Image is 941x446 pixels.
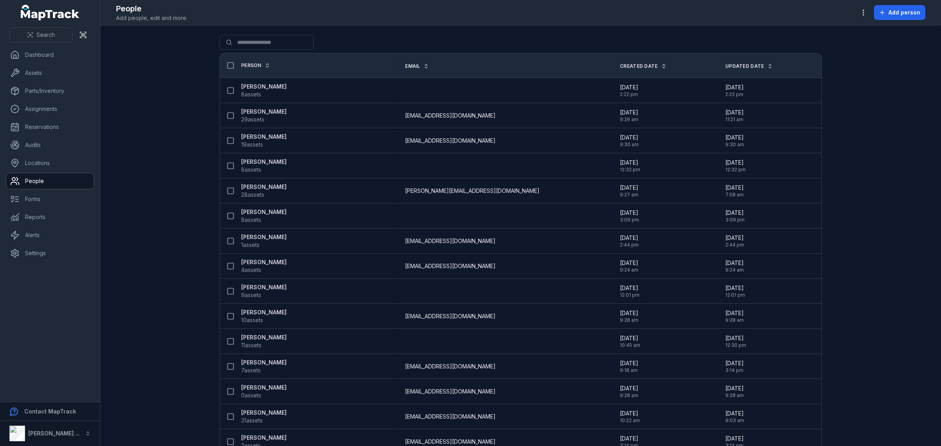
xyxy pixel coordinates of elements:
[241,91,261,98] span: 8 assets
[725,410,744,417] span: [DATE]
[725,410,744,424] time: 3/18/2025, 9:03:27 AM
[725,134,744,148] time: 6/4/2025, 9:30:08 AM
[241,62,270,69] a: Person
[241,384,287,392] strong: [PERSON_NAME]
[620,209,639,217] span: [DATE]
[620,334,640,342] span: [DATE]
[116,14,187,22] span: Add people, edit and more.
[725,217,745,223] span: 3:09 pm
[620,392,638,399] span: 9:28 am
[241,133,287,149] a: [PERSON_NAME]19assets
[241,283,287,291] strong: [PERSON_NAME]
[725,435,744,442] span: [DATE]
[241,291,261,299] span: 9 assets
[6,209,94,225] a: Reports
[620,192,638,198] span: 9:27 am
[620,134,639,148] time: 6/4/2025, 9:30:08 AM
[241,166,261,174] span: 8 assets
[241,83,287,91] strong: [PERSON_NAME]
[725,417,744,424] span: 9:03 am
[6,173,94,189] a: People
[874,5,925,20] button: Add person
[725,83,744,91] span: [DATE]
[241,241,260,249] span: 1 assets
[725,91,744,98] span: 2:22 pm
[620,234,639,248] time: 6/13/2025, 2:44:57 PM
[725,242,744,248] span: 2:44 pm
[6,83,94,99] a: Parts/Inventory
[725,384,744,392] span: [DATE]
[6,65,94,81] a: Assets
[725,284,745,292] span: [DATE]
[241,108,287,123] a: [PERSON_NAME]29assets
[6,245,94,261] a: Settings
[241,417,263,424] span: 31 assets
[725,359,744,373] time: 5/16/2025, 3:14:33 PM
[241,359,287,374] a: [PERSON_NAME]7assets
[620,359,638,367] span: [DATE]
[620,63,667,69] a: Created Date
[241,208,287,216] strong: [PERSON_NAME]
[620,410,640,424] time: 2/18/2025, 10:22:17 AM
[405,363,496,370] span: [EMAIL_ADDRESS][DOMAIN_NAME]
[241,258,287,274] a: [PERSON_NAME]4assets
[725,134,744,141] span: [DATE]
[241,208,287,224] a: [PERSON_NAME]8assets
[725,267,744,273] span: 9:24 am
[241,266,261,274] span: 4 assets
[405,388,496,395] span: [EMAIL_ADDRESS][DOMAIN_NAME]
[620,292,639,298] span: 12:01 pm
[725,209,745,217] span: [DATE]
[241,258,287,266] strong: [PERSON_NAME]
[620,209,639,223] time: 8/8/2025, 3:09:04 PM
[620,267,638,273] span: 9:24 am
[620,167,640,173] span: 12:32 pm
[6,47,94,63] a: Dashboard
[6,155,94,171] a: Locations
[620,259,638,273] time: 5/12/2025, 9:24:05 AM
[620,184,638,192] span: [DATE]
[620,83,638,91] span: [DATE]
[21,5,80,20] a: MapTrack
[725,309,744,323] time: 3/4/2025, 9:28:25 AM
[620,417,640,424] span: 10:22 am
[6,119,94,135] a: Reservations
[241,108,287,116] strong: [PERSON_NAME]
[241,341,262,349] span: 11 assets
[725,184,744,198] time: 8/1/2025, 7:58:22 AM
[620,259,638,267] span: [DATE]
[620,410,640,417] span: [DATE]
[405,112,496,120] span: [EMAIL_ADDRESS][DOMAIN_NAME]
[620,134,639,141] span: [DATE]
[725,109,744,116] span: [DATE]
[241,62,262,69] span: Person
[725,63,773,69] a: Updated Date
[6,227,94,243] a: Alerts
[405,63,420,69] span: Email
[725,384,744,399] time: 3/4/2025, 9:28:56 AM
[725,342,746,348] span: 12:30 pm
[725,334,746,342] span: [DATE]
[620,435,638,442] span: [DATE]
[241,316,263,324] span: 10 assets
[725,209,745,223] time: 8/8/2025, 3:09:04 PM
[620,384,638,392] span: [DATE]
[620,159,640,173] time: 6/6/2025, 12:32:38 PM
[620,63,658,69] span: Created Date
[241,409,287,417] strong: [PERSON_NAME]
[620,309,638,323] time: 3/4/2025, 9:28:25 AM
[725,141,744,148] span: 9:30 am
[620,109,638,123] time: 3/4/2025, 9:26:03 AM
[241,183,287,191] strong: [PERSON_NAME]
[620,91,638,98] span: 2:22 pm
[241,359,287,366] strong: [PERSON_NAME]
[725,359,744,367] span: [DATE]
[405,312,496,320] span: [EMAIL_ADDRESS][DOMAIN_NAME]
[241,409,287,424] a: [PERSON_NAME]31assets
[620,359,638,373] time: 3/4/2025, 9:18:30 AM
[620,234,639,242] span: [DATE]
[620,159,640,167] span: [DATE]
[241,392,261,399] span: 0 assets
[36,31,55,39] span: Search
[6,137,94,153] a: Audits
